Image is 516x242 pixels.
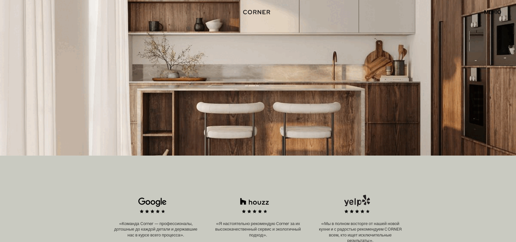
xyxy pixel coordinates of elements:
[114,221,197,237] font: «Команда Corner — профессионалы, дотошные до каждой детали и державшие нас в курсе всего процесса».
[477,7,501,18] div: меню
[240,8,276,16] a: дом
[484,9,501,15] font: меню
[215,221,301,237] font: «Я настоятельно рекомендую Corner за их высококачественный сервис и экологичный подход».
